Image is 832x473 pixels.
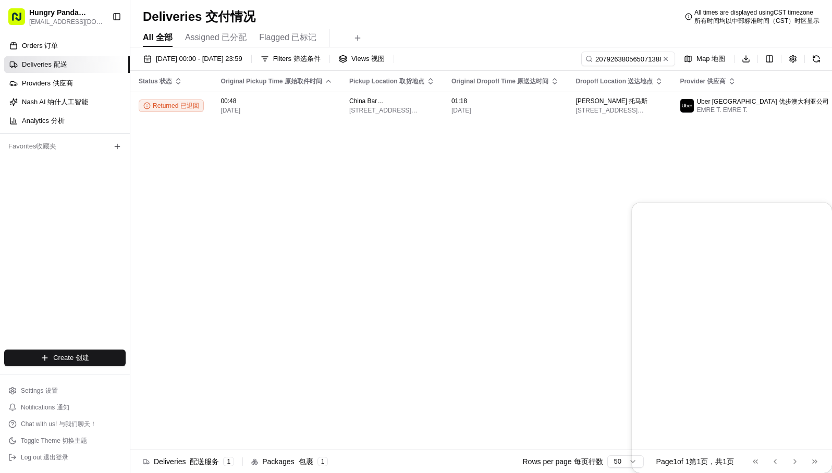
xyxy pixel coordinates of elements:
[22,97,88,107] span: Nash AI
[349,106,435,115] span: [STREET_ADDRESS][PERSON_NAME]
[451,97,559,105] span: 01:18
[53,353,89,363] span: Create
[143,31,173,44] span: All
[139,52,247,66] button: [DATE] 00:00 - [DATE] 23:59
[156,54,242,64] span: [DATE] 00:00 - [DATE] 23:59
[160,78,172,85] span: 状态
[723,106,748,114] span: EMRE T.
[36,142,56,150] span: 收藏夹
[4,383,126,398] button: Settings 设置
[4,75,130,92] a: Providers 供应商
[680,99,694,113] img: uber-new-logo.jpeg
[45,387,58,394] span: 设置
[47,98,88,106] span: 纳什人工智能
[21,420,96,428] span: Chat with us!
[205,9,255,23] span: 交付情况
[223,457,234,466] div: 1
[707,78,726,85] span: 供应商
[51,117,65,125] span: 分析
[809,52,824,66] button: Refresh
[143,456,234,467] div: Deliveries
[4,433,126,448] button: Toggle Theme 切换主题
[334,52,389,66] button: Views 视图
[371,55,385,63] span: 视图
[4,4,108,29] button: Hungry Panda[EMAIL_ADDRESS][DOMAIN_NAME]
[54,60,67,68] span: 配送
[59,420,96,428] span: 与我们聊天！
[21,387,58,395] span: Settings
[259,31,316,44] span: Flagged
[22,60,67,69] span: Deliveries
[29,7,104,18] button: Hungry Panda
[185,31,247,44] span: Assigned
[628,78,653,85] span: 送达地点
[694,17,819,24] span: 所有时间均以中部标准时间（CST）时区显示
[779,98,829,105] span: 优步澳大利亚公司
[221,106,333,115] span: [DATE]
[76,354,89,362] span: 创建
[694,8,819,25] span: All times are displayed using CST timezone
[22,79,73,88] span: Providers
[29,18,104,26] button: [EMAIL_ADDRESS][DOMAIN_NAME]
[156,33,173,42] span: 全部
[221,97,333,105] span: 00:48
[399,78,424,85] span: 取货地点
[21,453,68,462] span: Log out
[180,102,199,109] span: 已退回
[139,77,172,85] span: Status
[696,106,829,114] span: EMRE T.
[581,52,675,66] input: Type to search
[285,78,322,85] span: 原始取件时间
[349,77,424,85] span: Pickup Location
[22,116,65,126] span: Analytics
[62,437,87,444] span: 切换主题
[4,94,130,110] a: Nash AI 纳什人工智能
[574,457,603,466] span: 每页行数
[21,437,87,445] span: Toggle Theme
[451,77,548,85] span: Original Dropoff Time
[4,350,126,366] button: Create 创建
[4,400,126,415] button: Notifications 通知
[4,38,130,54] a: Orders 订单
[4,138,126,155] div: Favorites
[44,42,58,49] span: 订单
[43,454,68,461] span: 退出登录
[679,52,730,66] button: Map 地图
[576,77,653,85] span: Dropoff Location
[696,97,829,106] span: Uber [GEOGRAPHIC_DATA]
[22,41,58,51] span: Orders
[190,457,219,466] span: 配送服务
[222,33,247,42] span: 已分配
[256,52,325,66] button: Filters 筛选条件
[451,106,559,115] span: [DATE]
[251,456,328,467] div: Packages
[139,99,204,112] div: Returned
[143,8,255,25] h1: Deliveries
[53,79,73,87] span: 供应商
[221,77,322,85] span: Original Pickup Time
[4,417,126,431] button: Chat with us! 与我们聊天！
[576,97,647,105] span: [PERSON_NAME]
[4,56,130,73] a: Deliveries 配送
[517,78,548,85] span: 原送达时间
[299,457,313,466] span: 包裹
[273,54,321,64] span: Filters
[57,404,69,411] span: 通知
[4,450,126,465] button: Log out 退出登录
[291,33,316,42] span: 已标记
[712,55,725,63] span: 地图
[4,113,130,129] a: Analytics 分析
[629,97,647,105] span: 托马斯
[696,54,725,64] span: Map
[576,106,663,115] span: [STREET_ADDRESS]
[522,456,603,467] p: Rows per page
[680,77,726,85] span: Provider
[139,99,204,112] button: Returned 已退回
[349,97,435,105] span: China Bar [GEOGRAPHIC_DATA][PERSON_NAME] 25%OFF
[351,54,385,64] span: Views
[21,403,69,412] span: Notifications
[317,457,328,466] div: 1
[293,55,321,63] span: 筛选条件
